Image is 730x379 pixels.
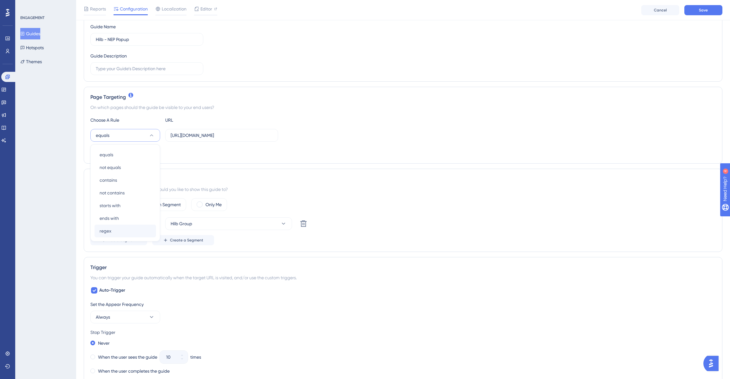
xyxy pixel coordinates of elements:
[90,264,716,271] div: Trigger
[100,189,125,197] span: not contains
[90,301,716,308] div: Set the Appear Frequency
[100,164,121,171] span: not equals
[98,367,170,375] label: When the user completes the guide
[90,116,160,124] div: Choose A Rule
[98,339,110,347] label: Never
[90,5,106,13] span: Reports
[171,132,273,139] input: yourwebsite.com/path
[96,132,109,139] span: equals
[100,214,119,222] span: ends with
[699,8,708,13] span: Save
[20,28,40,39] button: Guides
[100,176,117,184] span: contains
[90,328,716,336] div: Stop Trigger
[99,287,125,294] span: Auto-Trigger
[20,42,44,53] button: Hotspots
[95,174,156,186] button: contains
[684,5,722,15] button: Save
[100,202,121,209] span: starts with
[98,353,157,361] label: When the user sees the guide
[165,217,292,230] button: Hilb Group
[171,220,192,227] span: Hilb Group
[95,212,156,225] button: ends with
[90,129,160,142] button: equals
[95,161,156,174] button: not equals
[152,235,214,245] button: Create a Segment
[95,148,156,161] button: equals
[200,5,212,13] span: Editor
[96,313,110,321] span: Always
[90,104,716,111] div: On which pages should the guide be visible to your end users?
[190,353,201,361] div: times
[120,5,148,13] span: Configuration
[146,201,181,208] label: Custom Segment
[162,5,186,13] span: Localization
[90,186,716,193] div: Which segment of the audience would you like to show this guide to?
[95,225,156,237] button: regex
[96,36,198,43] input: Type your Guide’s Name here
[170,238,203,243] span: Create a Segment
[205,201,222,208] label: Only Me
[90,175,716,183] div: Audience Segmentation
[90,274,716,281] div: You can trigger your guide automatically when the target URL is visited, and/or use the custom tr...
[100,151,113,159] span: equals
[95,186,156,199] button: not contains
[90,93,716,101] div: Page Targeting
[20,15,44,20] div: ENGAGEMENT
[100,227,111,235] span: regex
[95,199,156,212] button: starts with
[90,23,116,30] div: Guide Name
[165,116,235,124] div: URL
[90,52,127,60] div: Guide Description
[96,65,198,72] input: Type your Guide’s Description here
[654,8,667,13] span: Cancel
[703,354,722,373] iframe: UserGuiding AI Assistant Launcher
[44,3,46,8] div: 4
[15,2,40,9] span: Need Help?
[20,56,42,67] button: Themes
[90,311,160,323] button: Always
[641,5,679,15] button: Cancel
